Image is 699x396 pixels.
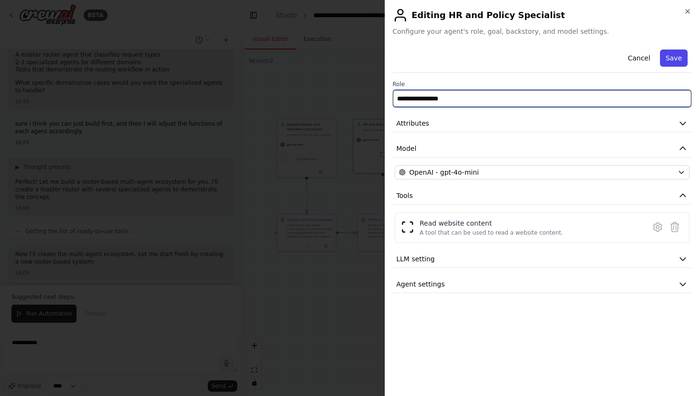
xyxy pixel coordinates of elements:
[393,250,692,268] button: LLM setting
[397,119,429,128] span: Attributes
[393,187,692,205] button: Tools
[393,27,692,36] span: Configure your agent's role, goal, backstory, and model settings.
[401,220,414,234] img: ScrapeWebsiteTool
[397,144,417,153] span: Model
[420,218,563,228] div: Read website content
[393,80,692,88] label: Role
[393,140,692,158] button: Model
[660,49,688,67] button: Save
[393,115,692,132] button: Attributes
[397,279,445,289] span: Agent settings
[393,276,692,293] button: Agent settings
[666,218,683,236] button: Delete tool
[622,49,656,67] button: Cancel
[409,168,479,177] span: OpenAI - gpt-4o-mini
[649,218,666,236] button: Configure tool
[397,254,435,264] span: LLM setting
[395,165,690,179] button: OpenAI - gpt-4o-mini
[420,229,563,237] div: A tool that can be used to read a website content.
[393,8,692,23] h2: Editing HR and Policy Specialist
[397,191,413,200] span: Tools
